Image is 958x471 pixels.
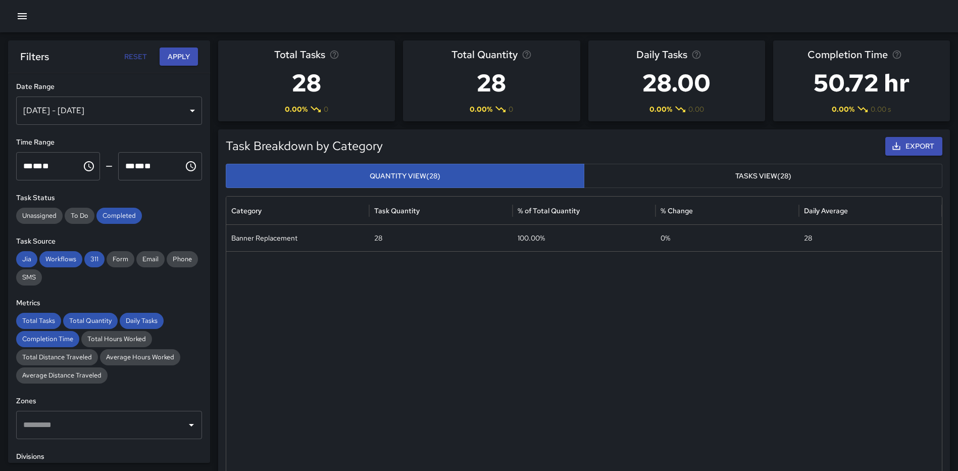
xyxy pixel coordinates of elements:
span: Unassigned [16,211,63,221]
span: 0.00 % [285,104,308,114]
div: 28 [799,225,942,251]
button: Quantity View(28) [226,164,584,189]
span: Minutes [33,162,42,170]
h6: Task Source [16,236,202,247]
h6: Divisions [16,451,202,462]
span: To Do [65,211,94,221]
span: 0.00 % [470,104,492,114]
span: 0.00 % [649,104,672,114]
div: Category [231,206,262,215]
span: 0 % [661,233,670,243]
div: Phone [167,251,198,267]
div: Completion Time [16,331,79,347]
h6: Zones [16,396,202,407]
div: Completed [96,208,142,224]
div: % Change [661,206,693,215]
button: Open [184,418,198,432]
span: Minutes [135,162,144,170]
span: Hours [23,162,33,170]
div: To Do [65,208,94,224]
span: Total Tasks [16,316,61,326]
span: SMS [16,272,42,282]
div: 311 [84,251,105,267]
div: Workflows [39,251,82,267]
span: Total Quantity [63,316,118,326]
span: 0 [509,104,513,114]
span: Jia [16,254,37,264]
div: [DATE] - [DATE] [16,97,202,125]
svg: Average number of tasks per day in the selected period, compared to the previous period. [691,50,701,60]
svg: Total task quantity in the selected period, compared to the previous period. [522,50,532,60]
span: Phone [167,254,198,264]
div: % of Total Quantity [518,206,580,215]
span: Completion Time [16,334,79,344]
div: SMS [16,269,42,286]
span: 0.00 s [871,104,891,114]
h6: Time Range [16,137,202,148]
div: Daily Tasks [120,313,164,329]
h3: 28 [274,63,339,103]
h6: Metrics [16,298,202,309]
span: 311 [84,254,105,264]
button: Tasks View(28) [584,164,942,189]
h5: Task Breakdown by Category [226,138,762,154]
div: Total Distance Traveled [16,349,98,365]
span: Email [136,254,165,264]
button: Choose time, selected time is 11:59 PM [181,156,201,176]
span: Total Tasks [274,46,325,63]
div: Total Hours Worked [81,331,152,347]
span: Form [107,254,134,264]
span: Average Hours Worked [100,352,180,362]
span: Daily Tasks [120,316,164,326]
h3: 50.72 hr [808,63,916,103]
h3: 28 [451,63,532,103]
div: Banner Replacement [226,225,369,251]
button: Export [885,137,942,156]
h3: 28.00 [636,63,717,103]
div: 28 [369,225,512,251]
button: Apply [160,48,198,66]
svg: Total number of tasks in the selected period, compared to the previous period. [329,50,339,60]
span: Total Distance Traveled [16,352,98,362]
span: Completion Time [808,46,888,63]
span: Daily Tasks [636,46,687,63]
div: Email [136,251,165,267]
span: Total Hours Worked [81,334,152,344]
div: Average Distance Traveled [16,367,108,384]
span: 0.00 % [832,104,854,114]
span: Completed [96,211,142,221]
div: Unassigned [16,208,63,224]
div: Form [107,251,134,267]
button: Choose time, selected time is 12:00 AM [79,156,99,176]
h6: Date Range [16,81,202,92]
div: Daily Average [804,206,848,215]
span: Meridiem [42,162,49,170]
div: Average Hours Worked [100,349,180,365]
div: Total Quantity [63,313,118,329]
span: 0 [324,104,328,114]
div: Jia [16,251,37,267]
span: Average Distance Traveled [16,370,108,381]
span: 0.00 [688,104,704,114]
svg: Average time taken to complete tasks in the selected period, compared to the previous period. [892,50,902,60]
div: Task Quantity [374,206,420,215]
span: Meridiem [144,162,151,170]
h6: Filters [20,49,49,65]
button: Reset [119,48,152,66]
span: Hours [125,162,135,170]
div: 100.00% [513,225,656,251]
div: Total Tasks [16,313,61,329]
span: Workflows [39,254,82,264]
span: Total Quantity [451,46,518,63]
h6: Task Status [16,193,202,204]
